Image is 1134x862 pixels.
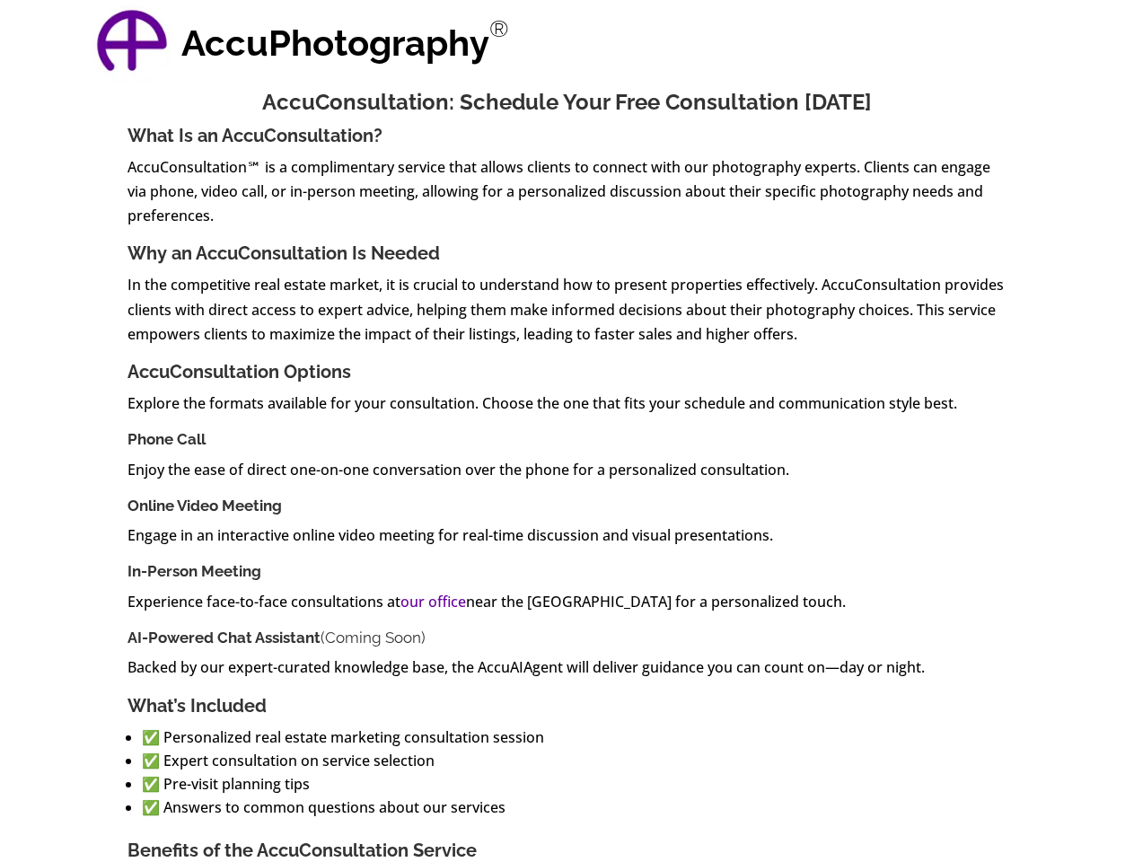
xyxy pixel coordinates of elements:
[142,796,1007,819] li: ✅ Answers to common questions about our services
[181,22,489,64] strong: AccuPhotography
[262,89,872,115] span: AccuConsultation: Schedule Your Free Consultation [DATE]
[127,655,1007,694] p: Backed by our expert-curated knowledge base, the AccuAIAgent will deliver guidance you can count ...
[127,562,1007,589] h3: In-Person Meeting
[127,458,1007,497] p: Enjoy the ease of direct one-on-one conversation over the phone for a personalized consultation.
[321,629,426,646] span: (Coming Soon)
[127,391,1007,430] p: Explore the formats available for your consultation. Choose the one that fits your schedule and c...
[127,430,1007,457] h3: Phone Call
[142,749,1007,772] li: ✅ Expert consultation on service selection
[127,155,1007,243] p: AccuConsultation℠ is a complimentary service that allows clients to connect with our photography ...
[400,592,466,611] a: our office
[127,497,1007,523] h3: Online Video Meeting
[127,629,1007,655] h3: AI-Powered Chat Assistant
[142,772,1007,796] li: ✅ Pre-visit planning tips
[127,523,1007,562] p: Engage in an interactive online video meeting for real-time discussion and visual presentations.
[142,726,1007,749] li: ✅ Personalized real estate marketing consultation session
[127,273,1007,361] p: In the competitive real estate market, it is crucial to understand how to present properties effe...
[127,361,1007,391] h2: AccuConsultation Options
[127,695,1007,726] h2: What’s Included
[92,4,172,85] img: AccuPhotography
[127,590,1007,629] p: Experience face-to-face consultations at near the [GEOGRAPHIC_DATA] for a personalized touch.
[127,125,1007,155] h2: What Is an AccuConsultation?
[489,15,509,42] sup: Registered Trademark
[127,242,1007,273] h2: Why an AccuConsultation Is Needed
[92,4,172,85] a: AccuPhotography Logo - Professional Real Estate Photography and Media Services in Dallas, Texas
